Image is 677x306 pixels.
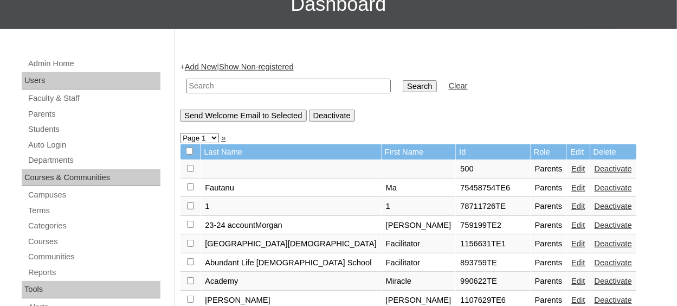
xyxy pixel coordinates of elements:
a: Show Non-registered [219,62,294,71]
input: Search [403,80,436,92]
a: Deactivate [595,202,632,211]
td: 23-24 accountMorgan [201,216,381,235]
a: Deactivate [595,258,632,267]
td: 759199TE2 [456,216,530,235]
td: Delete [590,144,636,160]
td: 75458754TE6 [456,179,530,197]
div: Tools [22,281,160,298]
a: Deactivate [595,221,632,229]
a: Auto Login [27,138,160,152]
a: Edit [571,296,585,304]
div: Courses & Communities [22,169,160,187]
input: Deactivate [309,110,355,122]
td: Parents [531,235,567,253]
td: Parents [531,216,567,235]
input: Send Welcome Email to Selected [180,110,306,122]
a: Edit [571,183,585,192]
td: Parents [531,179,567,197]
td: 1156631TE1 [456,235,530,253]
td: Parents [531,160,567,178]
a: Edit [571,221,585,229]
td: Ma [382,179,456,197]
td: [PERSON_NAME] [382,216,456,235]
a: Terms [27,204,160,218]
a: Deactivate [595,183,632,192]
a: Categories [27,219,160,233]
a: Departments [27,154,160,167]
a: Admin Home [27,57,160,71]
td: Facilitator [382,254,456,272]
td: 1 [201,197,381,216]
td: Parents [531,272,567,291]
a: Reports [27,266,160,279]
td: Fautanu [201,179,381,197]
a: Communities [27,250,160,264]
td: 78711726TE [456,197,530,216]
td: Abundant Life [DEMOGRAPHIC_DATA] School [201,254,381,272]
td: 990622TE [456,272,530,291]
td: 893759TE [456,254,530,272]
a: Clear [449,81,468,90]
a: Edit [571,258,585,267]
a: » [221,133,225,142]
td: Edit [567,144,589,160]
a: Add New [185,62,217,71]
td: Parents [531,197,567,216]
td: Miracle [382,272,456,291]
td: 500 [456,160,530,178]
a: Faculty & Staff [27,92,160,105]
a: Courses [27,235,160,248]
td: Role [531,144,567,160]
td: 1 [382,197,456,216]
td: Last Name [201,144,381,160]
input: Search [186,79,391,93]
a: Edit [571,277,585,285]
td: Academy [201,272,381,291]
td: [GEOGRAPHIC_DATA][DEMOGRAPHIC_DATA] [201,235,381,253]
a: Edit [571,202,585,211]
a: Parents [27,107,160,121]
div: Users [22,72,160,90]
div: + | [180,61,666,122]
a: Deactivate [595,296,632,304]
td: Facilitator [382,235,456,253]
a: Deactivate [595,277,632,285]
td: Parents [531,254,567,272]
a: Edit [571,239,585,248]
td: Id [456,144,530,160]
a: Edit [571,164,585,173]
a: Campuses [27,188,160,202]
td: First Name [382,144,456,160]
a: Students [27,123,160,136]
a: Deactivate [595,239,632,248]
a: Deactivate [595,164,632,173]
